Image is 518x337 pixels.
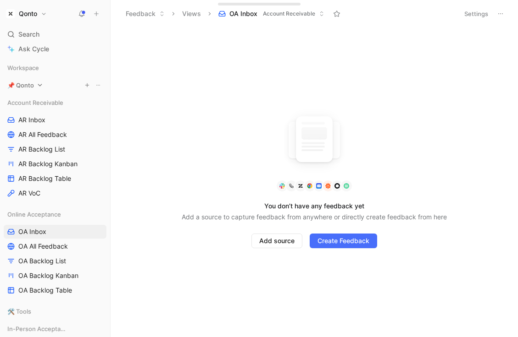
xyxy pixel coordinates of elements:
[4,142,106,156] a: AR Backlog List
[460,7,492,20] button: Settings
[7,81,34,90] span: 📌 Qonto
[18,189,40,198] span: AR VoC
[18,115,45,125] span: AR Inbox
[18,256,66,266] span: OA Backlog List
[18,286,72,295] span: OA Backlog Table
[18,174,71,183] span: AR Backlog Table
[264,201,364,212] div: You don’t have any feedback yet
[7,63,39,72] span: Workspace
[18,29,39,40] span: Search
[259,235,295,246] span: Add source
[4,78,106,92] div: 📌 Qonto
[4,27,106,41] div: Search
[7,98,63,107] span: Account Receivable
[4,7,49,20] button: QontoQonto
[4,157,106,171] a: AR Backlog Kanban
[4,283,106,297] a: OA Backlog Table
[251,234,302,248] button: Add source
[6,9,15,18] img: Qonto
[4,128,106,141] a: AR All Feedback
[301,122,327,151] img: union-DK3My0bZ.svg
[4,113,106,127] a: AR Inbox
[4,239,106,253] a: OA All Feedback
[18,271,78,280] span: OA Backlog Kanban
[4,207,106,221] div: Online Acceptance
[4,78,106,95] div: 📌 Qonto
[4,254,106,268] a: OA Backlog List
[7,210,61,219] span: Online Acceptance
[310,234,377,248] button: Create Feedback
[4,96,106,109] div: Account Receivable
[19,10,37,18] h1: Qonto
[263,9,315,18] span: Account Receivable
[4,225,106,239] a: OA Inbox
[4,172,106,185] a: AR Backlog Table
[4,304,106,321] div: 🛠️ Tools
[4,304,106,318] div: 🛠️ Tools
[18,145,65,154] span: AR Backlog List
[18,242,68,251] span: OA All Feedback
[4,42,106,56] a: Ask Cycle
[18,159,78,168] span: AR Backlog Kanban
[214,7,329,21] button: OA InboxAccount Receivable
[18,227,46,236] span: OA Inbox
[229,9,257,18] span: OA Inbox
[4,207,106,297] div: Online AcceptanceOA InboxOA All FeedbackOA Backlog ListOA Backlog KanbanOA Backlog Table
[7,324,69,333] span: In-Person Acceptance
[4,96,106,200] div: Account ReceivableAR InboxAR All FeedbackAR Backlog ListAR Backlog KanbanAR Backlog TableAR VoC
[178,7,205,21] button: Views
[182,212,447,223] div: Add a source to capture feedback from anywhere or directly create feedback from here
[122,7,169,21] button: Feedback
[7,307,31,316] span: 🛠️ Tools
[4,322,106,336] div: In-Person Acceptance
[4,269,106,283] a: OA Backlog Kanban
[317,235,369,246] span: Create Feedback
[18,130,67,139] span: AR All Feedback
[18,43,49,54] span: Ask Cycle
[4,186,106,200] a: AR VoC
[4,61,106,75] div: Workspace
